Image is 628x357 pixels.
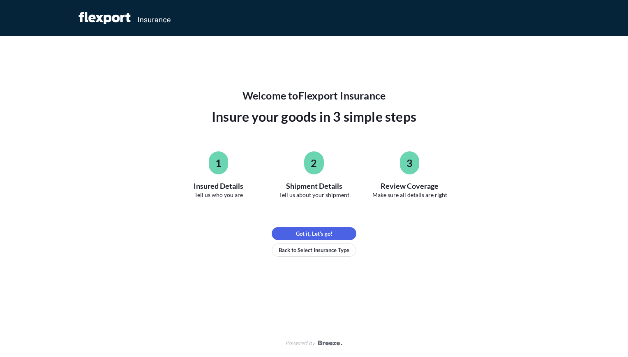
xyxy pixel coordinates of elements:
[194,191,243,199] span: Tell us who you are
[212,107,416,127] span: Insure your goods in 3 simple steps
[311,156,317,169] span: 2
[381,181,439,191] span: Review Coverage
[296,229,332,238] p: Got it, Let's go!
[286,181,342,191] span: Shipment Details
[372,191,447,199] span: Make sure all details are right
[279,191,349,199] span: Tell us about your shipment
[215,156,222,169] span: 1
[242,89,386,102] span: Welcome to Flexport Insurance
[279,246,349,254] p: Back to Select Insurance Type
[285,339,315,347] span: Powered by
[272,227,356,240] button: Got it, Let's go!
[194,181,243,191] span: Insured Details
[272,243,356,257] button: Back to Select Insurance Type
[406,156,413,169] span: 3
